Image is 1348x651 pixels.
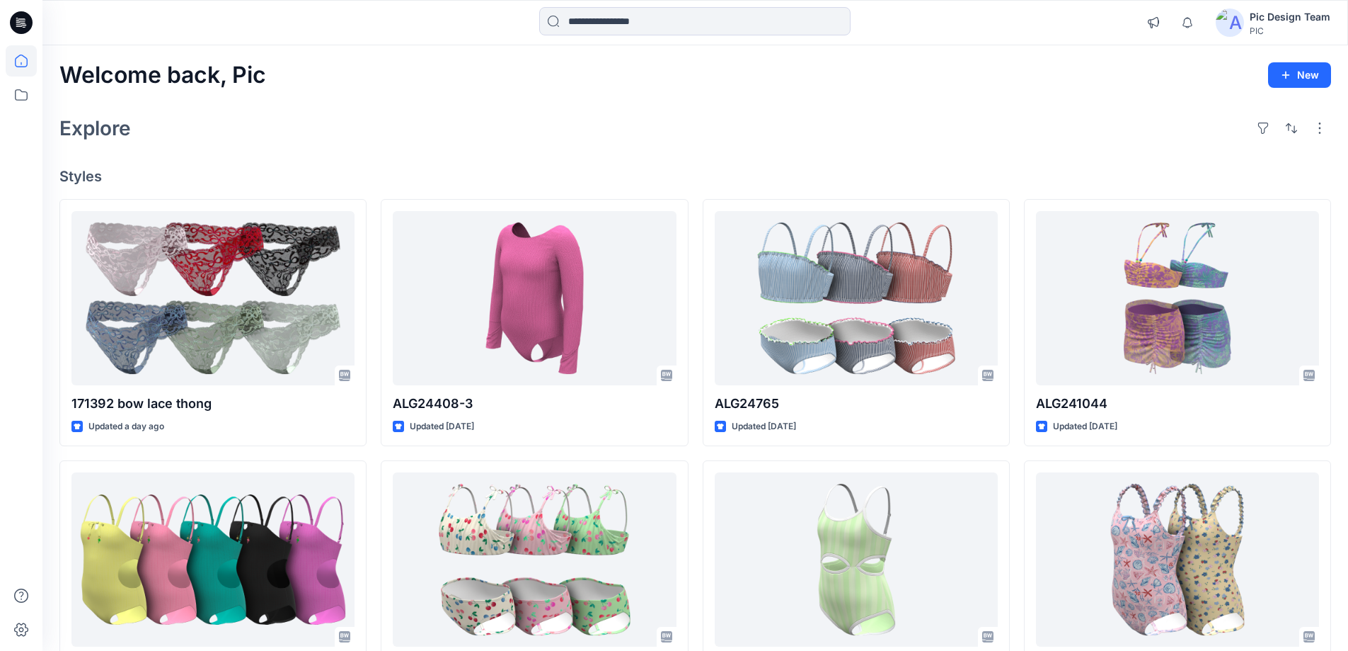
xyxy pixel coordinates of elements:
p: Updated [DATE] [1053,419,1117,434]
a: ALG24408-3 [393,211,676,386]
p: ALG241044 [1036,394,1319,414]
a: ALG24765 [715,211,998,386]
p: ALG24765 [715,394,998,414]
h2: Welcome back, Pic [59,62,266,89]
div: Pic Design Team [1250,9,1330,26]
p: 171392 bow lace thong [71,394,355,414]
h2: Explore [59,117,131,140]
p: ALG24408-3 [393,394,676,414]
h4: Styles [59,168,1331,185]
img: avatar [1216,9,1244,37]
p: Updated [DATE] [732,419,796,434]
a: 171392 bow lace thong [71,211,355,386]
a: ALG24399 [715,472,998,647]
a: ALG24406 [1036,472,1319,647]
a: ALG24401 [71,472,355,647]
a: ALG24766 [393,472,676,647]
button: New [1268,62,1331,88]
p: Updated a day ago [88,419,164,434]
a: ALG241044 [1036,211,1319,386]
p: Updated [DATE] [410,419,474,434]
div: PIC [1250,26,1330,36]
